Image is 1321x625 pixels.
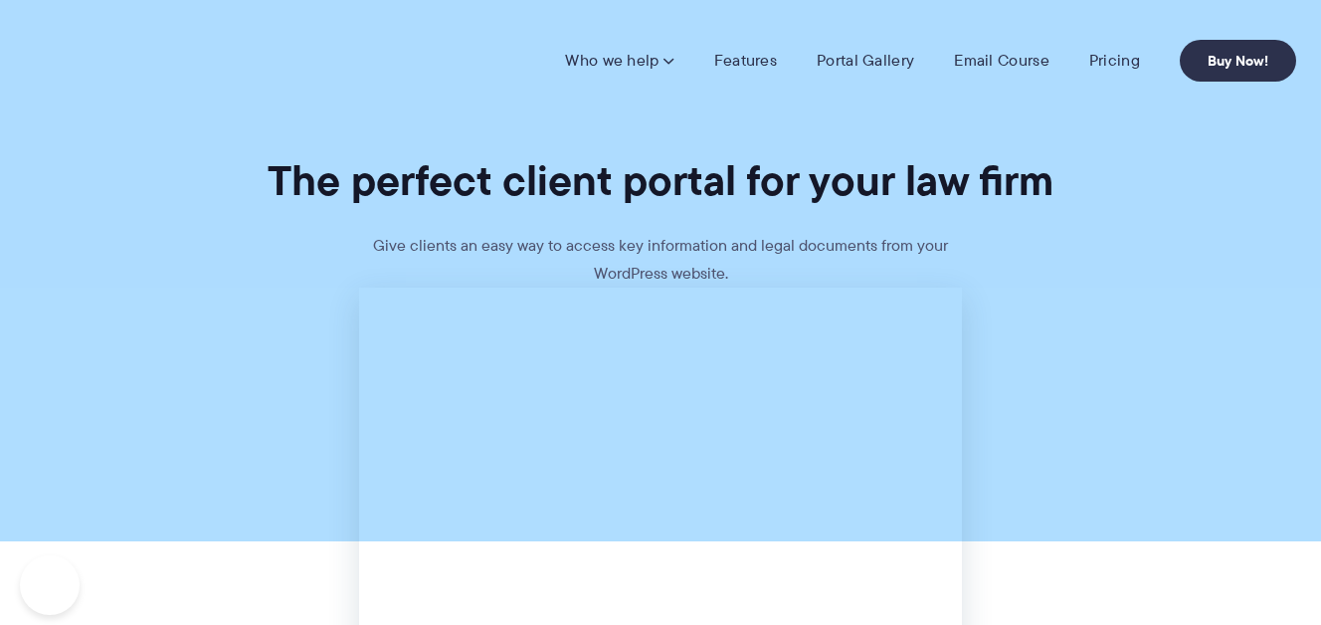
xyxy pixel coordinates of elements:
a: Who we help [565,51,673,71]
a: Buy Now! [1180,40,1296,82]
iframe: Toggle Customer Support [20,555,80,615]
a: Portal Gallery [817,51,914,71]
a: Features [714,51,777,71]
a: Email Course [954,51,1049,71]
p: Give clients an easy way to access key information and legal documents from your WordPress website. [362,232,959,288]
a: Pricing [1089,51,1140,71]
